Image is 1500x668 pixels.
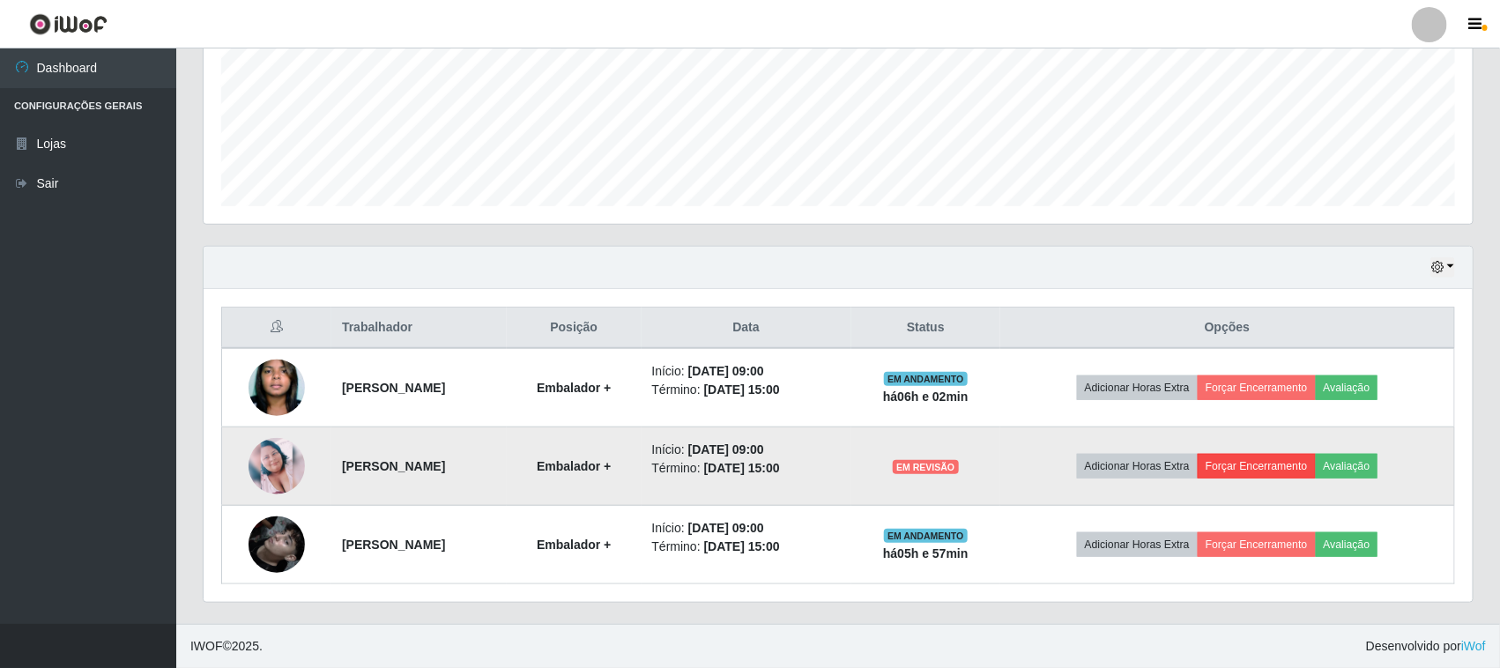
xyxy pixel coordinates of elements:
span: EM ANDAMENTO [884,529,968,543]
a: iWof [1461,639,1486,653]
th: Data [642,308,851,349]
time: [DATE] 09:00 [688,364,764,378]
button: Avaliação [1316,375,1378,400]
li: Início: [652,519,841,538]
img: 1750963256706.jpeg [249,494,305,595]
button: Forçar Encerramento [1198,532,1316,557]
li: Término: [652,381,841,399]
strong: há 05 h e 57 min [883,546,969,560]
button: Adicionar Horas Extra [1077,532,1198,557]
strong: [PERSON_NAME] [342,459,445,473]
button: Adicionar Horas Extra [1077,375,1198,400]
li: Início: [652,441,841,459]
span: IWOF [190,639,223,653]
strong: Embalador + [537,459,611,473]
li: Término: [652,538,841,556]
th: Posição [507,308,642,349]
th: Status [851,308,1001,349]
li: Término: [652,459,841,478]
span: © 2025 . [190,637,263,656]
strong: [PERSON_NAME] [342,538,445,552]
button: Forçar Encerramento [1198,375,1316,400]
time: [DATE] 09:00 [688,442,764,456]
button: Forçar Encerramento [1198,454,1316,479]
strong: há 06 h e 02 min [883,390,969,404]
strong: Embalador + [537,381,611,395]
span: EM REVISÃO [893,460,958,474]
img: 1693706792822.jpeg [249,438,305,494]
time: [DATE] 09:00 [688,521,764,535]
strong: [PERSON_NAME] [342,381,445,395]
th: Opções [1000,308,1454,349]
span: Desenvolvido por [1366,637,1486,656]
strong: Embalador + [537,538,611,552]
img: 1607161197094.jpeg [249,345,305,431]
button: Adicionar Horas Extra [1077,454,1198,479]
span: EM ANDAMENTO [884,372,968,386]
img: CoreUI Logo [29,13,108,35]
button: Avaliação [1316,532,1378,557]
li: Início: [652,362,841,381]
time: [DATE] 15:00 [704,382,780,397]
time: [DATE] 15:00 [704,461,780,475]
time: [DATE] 15:00 [704,539,780,553]
button: Avaliação [1316,454,1378,479]
th: Trabalhador [331,308,507,349]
